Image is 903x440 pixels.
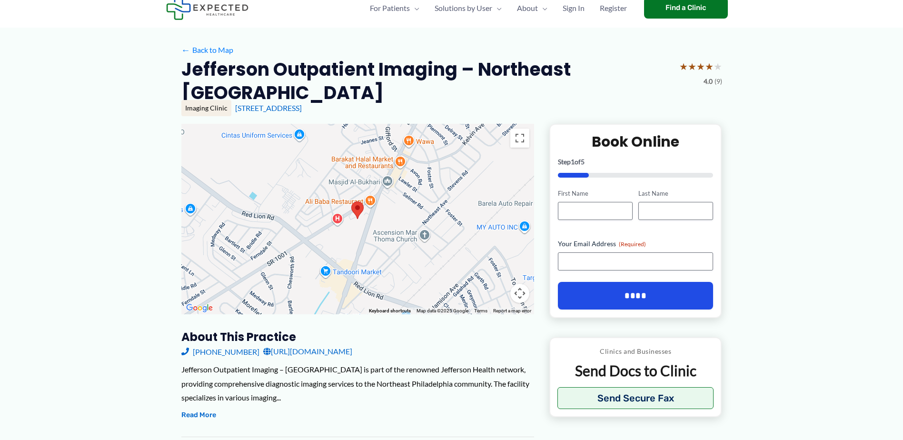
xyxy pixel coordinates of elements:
a: [STREET_ADDRESS] [235,103,302,112]
p: Clinics and Businesses [557,345,714,358]
label: Your Email Address [558,239,714,249]
div: Imaging Clinic [181,100,231,116]
p: Send Docs to Clinic [557,361,714,380]
span: 5 [581,158,585,166]
span: ← [181,45,190,54]
span: 1 [571,158,575,166]
span: (9) [714,75,722,88]
button: Read More [181,410,216,421]
label: First Name [558,189,633,198]
span: ★ [714,58,722,75]
a: Report a map error [493,308,531,313]
span: Map data ©2025 Google [417,308,468,313]
a: Terms [474,308,487,313]
div: Jefferson Outpatient Imaging – [GEOGRAPHIC_DATA] is part of the renowned Jefferson Health network... [181,362,534,405]
h2: Book Online [558,132,714,151]
span: ★ [688,58,696,75]
img: Google [184,302,215,314]
span: ★ [705,58,714,75]
label: Last Name [638,189,713,198]
button: Keyboard shortcuts [369,308,411,314]
span: (Required) [619,240,646,248]
button: Send Secure Fax [557,387,714,409]
span: ★ [696,58,705,75]
button: Toggle fullscreen view [510,129,529,148]
button: Map camera controls [510,284,529,303]
a: ←Back to Map [181,43,233,57]
h2: Jefferson Outpatient Imaging – Northeast [GEOGRAPHIC_DATA] [181,58,672,105]
h3: About this practice [181,330,534,344]
a: [PHONE_NUMBER] [181,344,259,359]
span: 4.0 [704,75,713,88]
span: ★ [679,58,688,75]
p: Step of [558,159,714,165]
a: Open this area in Google Maps (opens a new window) [184,302,215,314]
a: [URL][DOMAIN_NAME] [263,344,352,359]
